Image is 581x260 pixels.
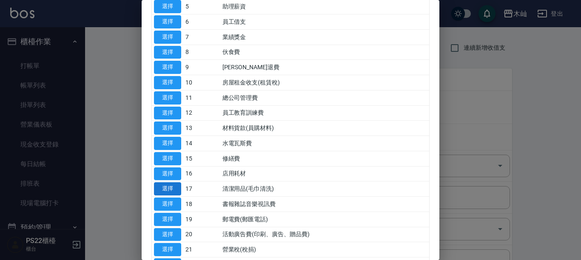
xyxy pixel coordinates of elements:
[220,75,429,90] td: 房屋租金收支(租賃稅)
[183,60,220,75] td: 9
[183,166,220,181] td: 16
[183,151,220,166] td: 15
[220,29,429,45] td: 業績獎金
[220,45,429,60] td: 伙食費
[220,181,429,197] td: 清潔用品(毛巾清洗)
[220,14,429,30] td: 員工借支
[220,212,429,227] td: 郵電費(郵匯電話)
[220,151,429,166] td: 修繕費
[154,61,181,74] button: 選擇
[220,227,429,242] td: 活動廣告費(印刷、廣告、贈品費)
[183,181,220,197] td: 17
[154,182,181,195] button: 選擇
[183,75,220,90] td: 10
[220,242,429,257] td: 營業稅(稅捐)
[154,213,181,226] button: 選擇
[183,105,220,121] td: 12
[183,29,220,45] td: 7
[220,121,429,136] td: 材料貨款(員購材料)
[183,121,220,136] td: 13
[154,76,181,89] button: 選擇
[220,60,429,75] td: [PERSON_NAME]退費
[154,122,181,135] button: 選擇
[183,212,220,227] td: 19
[154,167,181,181] button: 選擇
[220,105,429,121] td: 員工教育訓練費
[183,227,220,242] td: 20
[154,46,181,59] button: 選擇
[154,137,181,150] button: 選擇
[183,90,220,105] td: 11
[220,90,429,105] td: 總公司管理費
[220,136,429,151] td: 水電瓦斯費
[183,242,220,257] td: 21
[183,197,220,212] td: 18
[154,198,181,211] button: 選擇
[183,45,220,60] td: 8
[183,14,220,30] td: 6
[154,91,181,105] button: 選擇
[154,152,181,165] button: 選擇
[154,243,181,256] button: 選擇
[154,107,181,120] button: 選擇
[183,136,220,151] td: 14
[220,166,429,181] td: 店用耗材
[220,197,429,212] td: 書報雜誌音樂視訊費
[154,15,181,28] button: 選擇
[154,228,181,241] button: 選擇
[154,31,181,44] button: 選擇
